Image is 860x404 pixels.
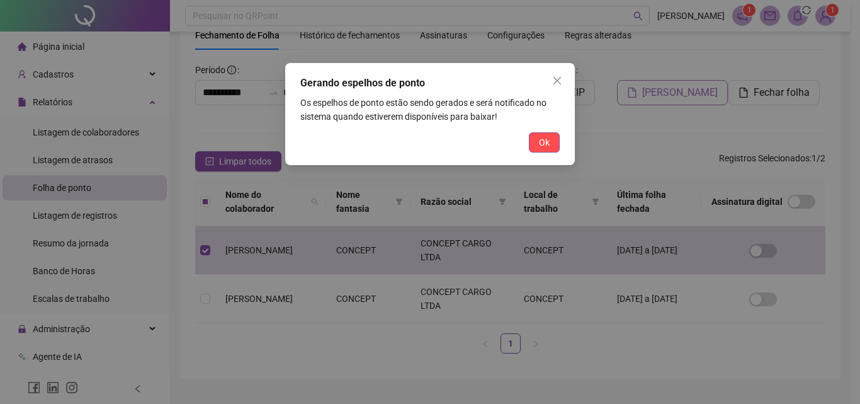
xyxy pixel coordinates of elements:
[529,132,560,153] button: Ok
[539,136,550,149] span: Ok
[300,77,425,89] span: Gerando espelhos de ponto
[547,71,567,91] button: Close
[300,98,546,122] span: Os espelhos de ponto estão sendo gerados e será notificado no sistema quando estiverem disponívei...
[552,76,562,86] span: close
